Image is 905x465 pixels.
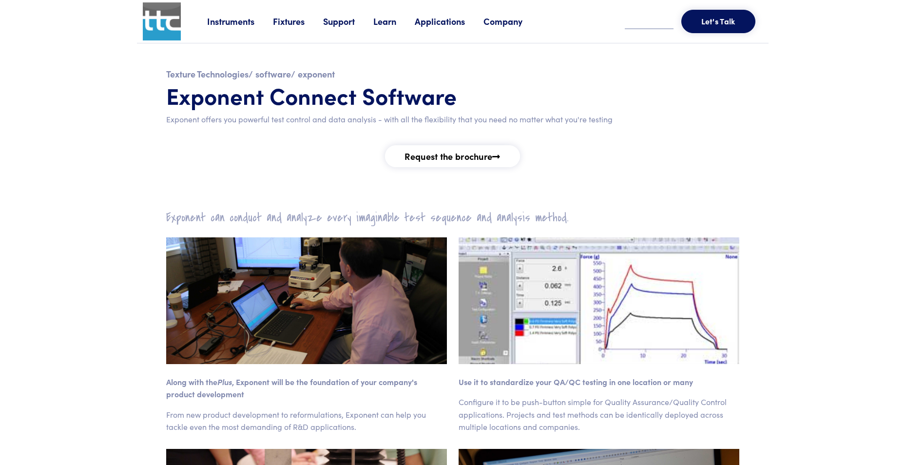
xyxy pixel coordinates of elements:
a: Instruments [207,15,273,27]
a: exponent [298,68,335,80]
a: Support [323,15,373,27]
h6: / [166,68,253,80]
p: Along with the , Exponent will be the foundation of your company's product development [166,376,447,401]
a: Texture Technologies [166,68,249,80]
p: Use it to standardize your QA/QC testing in one location or many [459,376,739,388]
p: Configure it to be push-button simple for Quality Assurance/Quality Control applications. Project... [459,396,739,433]
a: Fixtures [273,15,323,27]
a: Company [483,15,541,27]
p: Exponent offers you powerful test control and data analysis - with all the flexibility that you n... [166,113,739,126]
a: Request the brochure [385,145,520,167]
h1: Exponent Connect Software [166,81,739,110]
img: ttc_logo_1x1_v1.0.png [143,2,181,40]
a: Learn [373,15,415,27]
h2: Exponent can conduct and analyze every imaginable test sequence and analysis method. [160,210,745,225]
a: software [255,68,291,80]
span: Plus [217,376,232,387]
p: From new product development to reformulations, Exponent can help you tackle even the most demand... [166,408,447,433]
button: Let's Talk [681,10,755,33]
a: Applications [415,15,483,27]
h6: / [255,68,295,80]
